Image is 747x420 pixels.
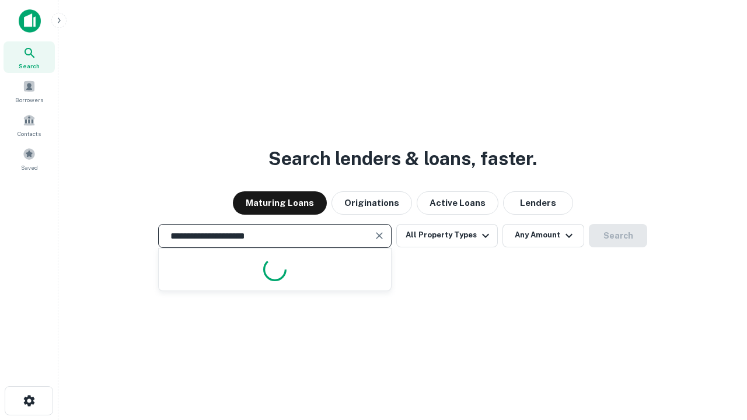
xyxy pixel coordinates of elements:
[396,224,498,247] button: All Property Types
[331,191,412,215] button: Originations
[4,143,55,174] a: Saved
[268,145,537,173] h3: Search lenders & loans, faster.
[503,191,573,215] button: Lenders
[21,163,38,172] span: Saved
[371,228,388,244] button: Clear
[19,9,41,33] img: capitalize-icon.png
[502,224,584,247] button: Any Amount
[15,95,43,104] span: Borrowers
[4,109,55,141] a: Contacts
[689,327,747,383] iframe: Chat Widget
[4,41,55,73] a: Search
[18,129,41,138] span: Contacts
[417,191,498,215] button: Active Loans
[233,191,327,215] button: Maturing Loans
[19,61,40,71] span: Search
[4,75,55,107] a: Borrowers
